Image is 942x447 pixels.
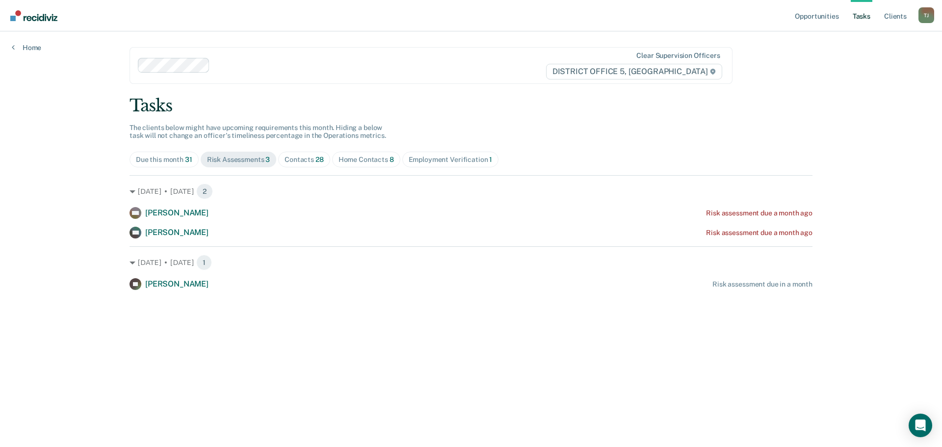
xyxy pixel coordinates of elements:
div: Home Contacts [339,156,394,164]
span: [PERSON_NAME] [145,279,209,289]
a: Home [12,43,41,52]
span: 1 [196,255,212,270]
div: Risk assessment due a month ago [706,229,812,237]
div: Risk Assessments [207,156,270,164]
button: Profile dropdown button [918,7,934,23]
div: [DATE] • [DATE] 2 [130,184,812,199]
div: Employment Verification [409,156,493,164]
span: [PERSON_NAME] [145,208,209,217]
span: 2 [196,184,213,199]
div: [DATE] • [DATE] 1 [130,255,812,270]
div: Risk assessment due in a month [712,280,812,289]
span: 1 [489,156,492,163]
span: 28 [315,156,324,163]
span: The clients below might have upcoming requirements this month. Hiding a below task will not chang... [130,124,386,140]
div: Tasks [130,96,812,116]
div: T J [918,7,934,23]
span: 3 [265,156,270,163]
div: Clear supervision officers [636,52,720,60]
div: Open Intercom Messenger [909,414,932,437]
div: Contacts [285,156,324,164]
span: 31 [185,156,192,163]
div: Due this month [136,156,192,164]
div: Risk assessment due a month ago [706,209,812,217]
span: [PERSON_NAME] [145,228,209,237]
span: 8 [390,156,394,163]
img: Recidiviz [10,10,57,21]
span: DISTRICT OFFICE 5, [GEOGRAPHIC_DATA] [546,64,722,79]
